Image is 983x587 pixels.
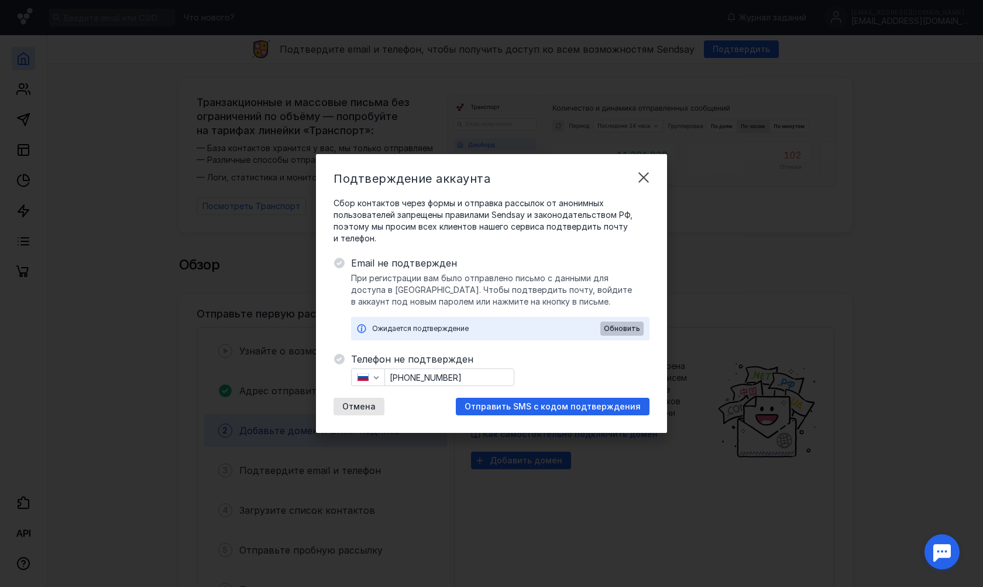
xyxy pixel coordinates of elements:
[334,172,490,186] span: Подтверждение аккаунта
[351,352,649,366] span: Телефон не подтвержден
[600,322,644,336] button: Обновить
[334,197,649,244] span: Сбор контактов через формы и отправка рассылок от анонимных пользователей запрещены правилами Sen...
[465,402,641,412] span: Отправить SMS с кодом подтверждения
[342,402,376,412] span: Отмена
[334,398,384,415] button: Отмена
[604,325,640,333] span: Обновить
[351,272,649,308] span: При регистрации вам было отправлено письмо с данными для доступа в [GEOGRAPHIC_DATA]. Чтобы подтв...
[456,398,649,415] button: Отправить SMS с кодом подтверждения
[372,323,600,335] div: Ожидается подтверждение
[351,256,649,270] span: Email не подтвержден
